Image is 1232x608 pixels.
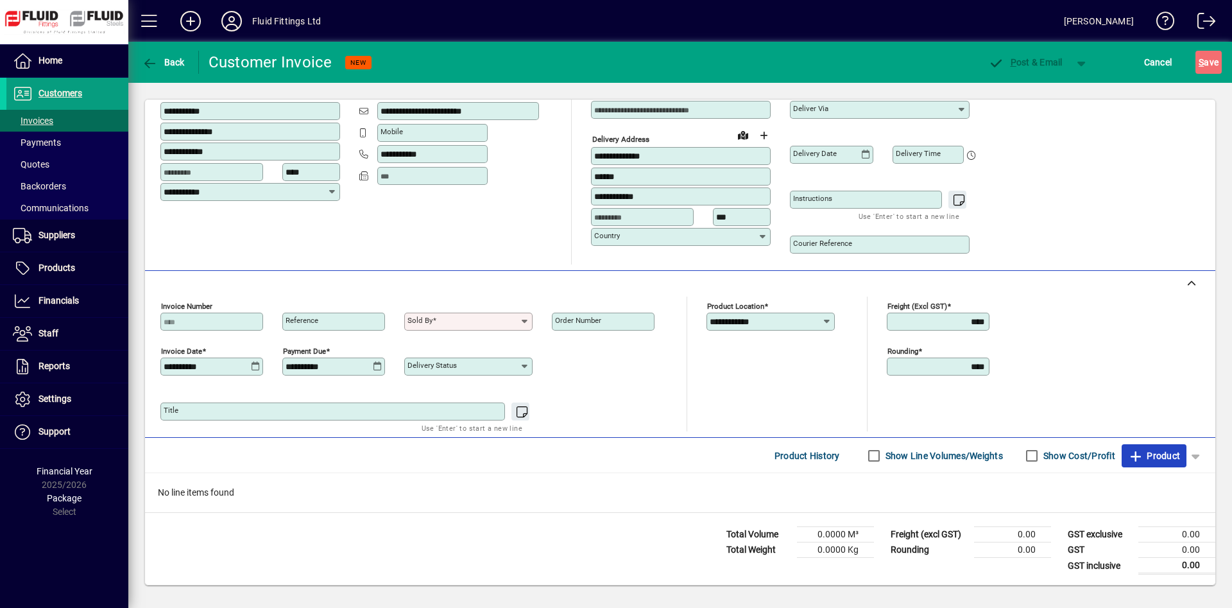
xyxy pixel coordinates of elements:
[164,406,178,415] mat-label: Title
[252,11,321,31] div: Fluid Fittings Ltd
[769,444,845,467] button: Product History
[38,263,75,273] span: Products
[974,527,1051,543] td: 0.00
[13,116,53,126] span: Invoices
[884,527,974,543] td: Freight (excl GST)
[6,383,128,415] a: Settings
[884,543,974,558] td: Rounding
[38,394,71,404] span: Settings
[38,230,75,240] span: Suppliers
[6,351,128,383] a: Reports
[887,302,947,311] mat-label: Freight (excl GST)
[1138,527,1215,543] td: 0.00
[1199,57,1204,67] span: S
[6,153,128,175] a: Quotes
[6,252,128,284] a: Products
[1144,52,1172,73] span: Cancel
[6,285,128,317] a: Financials
[1199,52,1219,73] span: ave
[38,426,71,437] span: Support
[6,45,128,77] a: Home
[753,125,774,146] button: Choose address
[707,302,764,311] mat-label: Product location
[37,466,92,476] span: Financial Year
[887,347,918,356] mat-label: Rounding
[6,132,128,153] a: Payments
[6,110,128,132] a: Invoices
[774,446,840,466] span: Product History
[128,51,199,74] app-page-header-button: Back
[139,51,188,74] button: Back
[6,175,128,197] a: Backorders
[1122,444,1186,467] button: Product
[793,239,852,248] mat-label: Courier Reference
[1061,558,1138,574] td: GST inclusive
[859,209,959,223] mat-hint: Use 'Enter' to start a new line
[6,197,128,219] a: Communications
[161,347,202,356] mat-label: Invoice date
[1188,3,1216,44] a: Logout
[286,316,318,325] mat-label: Reference
[211,10,252,33] button: Profile
[883,449,1003,462] label: Show Line Volumes/Weights
[302,80,323,100] a: View on map
[896,149,941,158] mat-label: Delivery time
[407,316,432,325] mat-label: Sold by
[1064,11,1134,31] div: [PERSON_NAME]
[1128,446,1180,466] span: Product
[142,57,185,67] span: Back
[988,57,1063,67] span: ost & Email
[1141,51,1176,74] button: Cancel
[797,527,874,543] td: 0.0000 M³
[47,493,81,503] span: Package
[797,543,874,558] td: 0.0000 Kg
[38,328,58,338] span: Staff
[407,361,457,370] mat-label: Delivery status
[6,220,128,252] a: Suppliers
[13,159,49,169] span: Quotes
[38,295,79,306] span: Financials
[6,318,128,350] a: Staff
[733,125,753,145] a: View on map
[982,51,1069,74] button: Post & Email
[145,473,1215,512] div: No line items found
[1061,527,1138,543] td: GST exclusive
[594,231,620,240] mat-label: Country
[793,104,828,113] mat-label: Deliver via
[209,52,332,73] div: Customer Invoice
[1147,3,1175,44] a: Knowledge Base
[38,361,70,371] span: Reports
[793,149,837,158] mat-label: Delivery date
[1195,51,1222,74] button: Save
[1138,543,1215,558] td: 0.00
[13,203,89,213] span: Communications
[793,194,832,203] mat-label: Instructions
[283,347,326,356] mat-label: Payment due
[720,527,797,543] td: Total Volume
[323,80,343,101] button: Copy to Delivery address
[13,181,66,191] span: Backorders
[1041,449,1115,462] label: Show Cost/Profit
[720,543,797,558] td: Total Weight
[1011,57,1016,67] span: P
[6,416,128,448] a: Support
[350,58,366,67] span: NEW
[170,10,211,33] button: Add
[381,127,403,136] mat-label: Mobile
[38,88,82,98] span: Customers
[38,55,62,65] span: Home
[555,316,601,325] mat-label: Order number
[1138,558,1215,574] td: 0.00
[13,137,61,148] span: Payments
[161,302,212,311] mat-label: Invoice number
[1061,543,1138,558] td: GST
[974,543,1051,558] td: 0.00
[422,421,522,435] mat-hint: Use 'Enter' to start a new line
